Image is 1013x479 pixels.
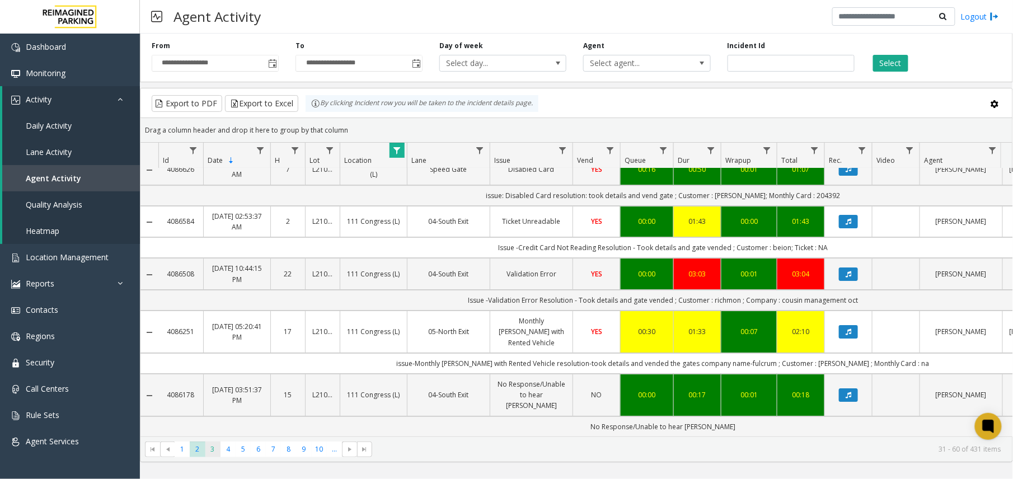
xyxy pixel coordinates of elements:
[11,280,20,289] img: 'icon'
[2,165,140,191] a: Agent Activity
[311,99,320,108] img: infoIcon.svg
[876,156,895,165] span: Video
[151,3,162,30] img: pageIcon
[26,94,51,105] span: Activity
[312,216,333,227] a: L21066000
[784,389,818,400] div: 00:18
[627,164,667,175] div: 00:16
[11,96,20,105] img: 'icon'
[580,269,613,279] a: YES
[26,331,55,341] span: Regions
[26,173,81,184] span: Agent Activity
[281,442,296,457] span: Page 8
[784,269,818,279] a: 03:04
[497,216,566,227] a: Ticket Unreadable
[165,269,196,279] a: 4086508
[26,226,59,236] span: Heatmap
[728,389,770,400] a: 00:01
[681,216,714,227] div: 01:43
[924,156,942,165] span: Agent
[494,156,510,165] span: Issue
[11,253,20,262] img: 'icon'
[306,95,538,112] div: By clicking Incident row you will be taken to the incident details page.
[781,156,798,165] span: Total
[26,199,82,210] span: Quality Analysis
[728,164,770,175] div: 00:01
[266,55,278,71] span: Toggle popup
[163,156,169,165] span: Id
[681,389,714,400] a: 00:17
[725,156,751,165] span: Wrapup
[152,41,170,51] label: From
[681,269,714,279] div: 03:03
[342,442,357,457] span: Go to the next page
[2,218,140,244] a: Heatmap
[278,326,298,337] a: 17
[440,55,541,71] span: Select day...
[784,216,818,227] a: 01:43
[728,216,770,227] div: 00:00
[210,263,264,284] a: [DATE] 10:44:15 PM
[379,444,1001,454] kendo-pager-info: 31 - 60 of 431 items
[11,359,20,368] img: 'icon'
[2,191,140,218] a: Quality Analysis
[347,158,400,180] a: [GEOGRAPHIC_DATA] (L)
[26,147,72,157] span: Lane Activity
[990,11,999,22] img: logout
[985,143,1000,158] a: Agent Filter Menu
[704,143,719,158] a: Dur Filter Menu
[210,321,264,342] a: [DATE] 05:20:41 PM
[411,156,426,165] span: Lane
[327,442,342,457] span: Page 11
[253,143,268,158] a: Date Filter Menu
[591,217,602,226] span: YES
[591,269,602,279] span: YES
[168,3,266,30] h3: Agent Activity
[472,143,487,158] a: Lane Filter Menu
[221,442,236,457] span: Page 4
[11,306,20,315] img: 'icon'
[140,120,1012,140] div: Drag a column header and drop it here to group by that column
[190,442,205,457] span: Page 2
[678,156,690,165] span: Dur
[140,218,158,227] a: Collapse Details
[278,216,298,227] a: 2
[251,442,266,457] span: Page 6
[2,139,140,165] a: Lane Activity
[322,143,337,158] a: Lot Filter Menu
[439,41,483,51] label: Day of week
[627,269,667,279] a: 00:00
[873,55,908,72] button: Select
[26,436,79,447] span: Agent Services
[927,216,996,227] a: [PERSON_NAME]
[210,158,264,180] a: [DATE] 07:58:51 AM
[26,383,69,394] span: Call Centers
[26,68,65,78] span: Monitoring
[205,442,221,457] span: Page 3
[186,143,201,158] a: Id Filter Menu
[11,43,20,52] img: 'icon'
[728,326,770,337] a: 00:07
[592,390,602,400] span: NO
[312,442,327,457] span: Page 10
[266,442,281,457] span: Page 7
[26,304,58,315] span: Contacts
[145,442,160,457] span: Go to the first page
[927,389,996,400] a: [PERSON_NAME]
[309,156,320,165] span: Lot
[784,164,818,175] a: 01:07
[390,143,405,158] a: Location Filter Menu
[347,389,400,400] a: 111 Congress (L)
[591,165,602,174] span: YES
[140,328,158,337] a: Collapse Details
[414,216,483,227] a: 04-South Exit
[296,41,304,51] label: To
[11,411,20,420] img: 'icon'
[627,216,667,227] a: 00:00
[360,445,369,454] span: Go to the last page
[728,41,766,51] label: Incident Id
